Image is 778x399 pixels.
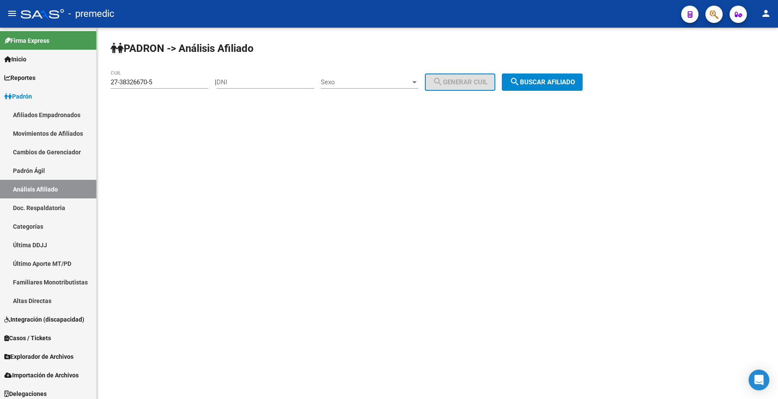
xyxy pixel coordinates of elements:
div: Open Intercom Messenger [749,370,769,390]
mat-icon: search [433,77,443,87]
span: Casos / Tickets [4,333,51,343]
span: Padrón [4,92,32,101]
span: Importación de Archivos [4,370,79,380]
mat-icon: search [510,77,520,87]
span: Sexo [321,78,411,86]
span: Inicio [4,54,26,64]
span: Firma Express [4,36,49,45]
button: Buscar afiliado [502,73,583,91]
span: Integración (discapacidad) [4,315,84,324]
strong: PADRON -> Análisis Afiliado [111,42,254,54]
span: Buscar afiliado [510,78,575,86]
mat-icon: person [761,8,771,19]
mat-icon: menu [7,8,17,19]
button: Generar CUIL [425,73,495,91]
span: Reportes [4,73,35,83]
span: Generar CUIL [433,78,488,86]
span: - premedic [68,4,115,23]
div: | [215,78,502,86]
span: Explorador de Archivos [4,352,73,361]
span: Delegaciones [4,389,47,399]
